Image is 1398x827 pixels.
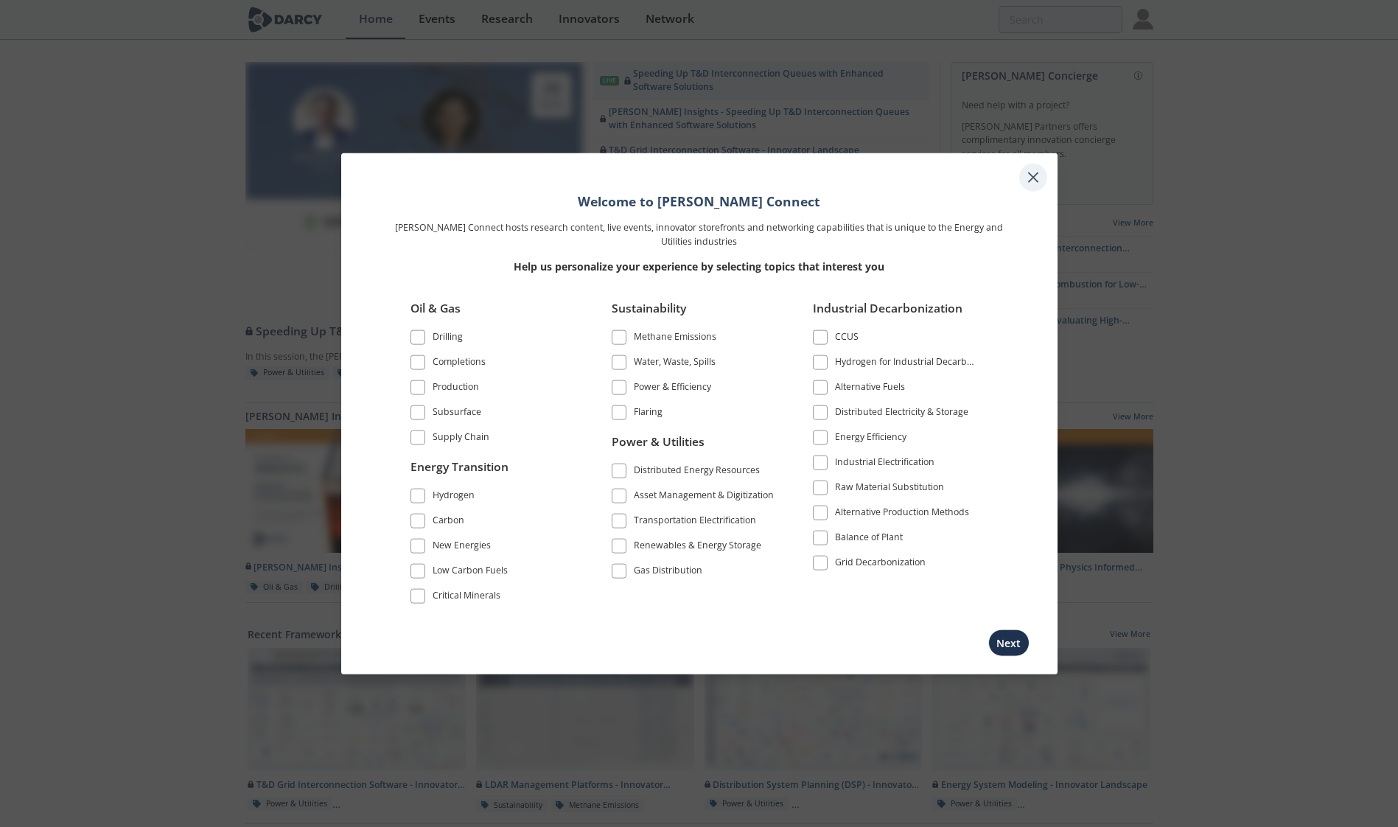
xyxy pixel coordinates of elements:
div: Distributed Electricity & Storage [835,405,968,423]
div: Supply Chain [433,430,489,448]
div: Hydrogen [433,488,475,506]
div: Alternative Production Methods [835,506,969,523]
p: Help us personalize your experience by selecting topics that interest you [390,259,1009,274]
div: Transportation Electrification [634,513,756,531]
div: Energy Efficiency [835,430,906,448]
button: Next [988,629,1030,656]
div: Gas Distribution [634,563,702,581]
div: Hydrogen for Industrial Decarbonization [835,355,978,373]
div: Carbon [433,513,464,531]
div: Water, Waste, Spills [634,355,716,373]
div: Methane Emissions [634,330,716,348]
div: Drilling [433,330,463,348]
div: Asset Management & Digitization [634,488,774,506]
div: Oil & Gas [410,300,576,328]
div: Alternative Fuels [835,380,905,398]
div: Sustainability [612,300,777,328]
div: Subsurface [433,405,481,423]
div: Industrial Decarbonization [813,300,978,328]
div: Distributed Energy Resources [634,463,760,481]
div: New Energies [433,538,491,556]
div: Balance of Plant [835,531,903,548]
div: Power & Efficiency [634,380,711,398]
div: Power & Utilities [612,433,777,461]
div: Production [433,380,479,398]
p: [PERSON_NAME] Connect hosts research content, live events, innovator storefronts and networking c... [390,221,1009,248]
div: Completions [433,355,486,373]
div: Grid Decarbonization [835,556,926,573]
div: Low Carbon Fuels [433,563,508,581]
div: Energy Transition [410,458,576,486]
div: Critical Minerals [433,588,500,606]
div: Raw Material Substitution [835,481,944,498]
h1: Welcome to [PERSON_NAME] Connect [390,192,1009,211]
div: Industrial Electrification [835,456,934,473]
div: Flaring [634,405,663,423]
div: CCUS [835,330,859,348]
div: Renewables & Energy Storage [634,538,761,556]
